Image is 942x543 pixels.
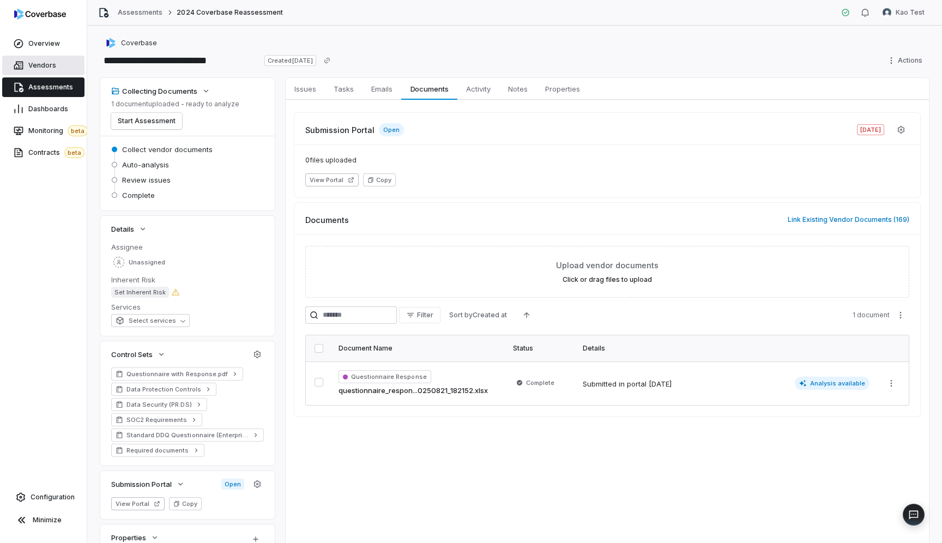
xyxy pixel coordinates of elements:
[122,190,155,200] span: Complete
[513,344,570,353] div: Status
[28,39,60,48] span: Overview
[111,275,264,285] dt: Inherent Risk
[129,258,165,267] span: Unassigned
[102,33,160,53] button: https://coverbase.ai/Coverbase
[121,39,157,47] span: Coverbase
[857,124,884,135] span: [DATE]
[111,349,153,359] span: Control Sets
[563,275,652,284] label: Click or drag files to upload
[2,34,84,53] a: Overview
[2,143,84,162] a: Contractsbeta
[64,147,84,158] span: beta
[111,383,216,396] a: Data Protection Controls
[883,375,900,391] button: More actions
[111,497,165,510] button: View Portal
[14,9,66,20] img: logo-D7KZi-bG.svg
[111,287,169,298] span: Set Inherent Risk
[111,86,197,96] div: Collecting Documents
[122,144,213,154] span: Collect vendor documents
[111,367,243,381] a: Questionnaire with Response.pdf
[583,379,672,390] div: Submitted in portal
[784,208,913,231] button: Link Existing Vendor Documents (169)
[126,385,201,394] span: Data Protection Controls
[177,8,283,17] span: 2024 Coverbase Reassessment
[28,61,56,70] span: Vendors
[526,378,554,387] span: Complete
[883,8,891,17] img: Kao Test avatar
[118,8,162,17] a: Assessments
[108,81,214,101] button: Collecting Documents
[108,474,188,494] button: Submission Portal
[504,82,532,96] span: Notes
[111,100,239,108] p: 1 document uploaded - ready to analyze
[305,214,349,226] span: Documents
[417,311,433,319] span: Filter
[111,413,202,426] a: SOC2 Requirements
[126,446,189,455] span: Required documents
[68,125,88,136] span: beta
[28,105,68,113] span: Dashboards
[108,219,150,239] button: Details
[339,344,500,353] div: Document Name
[399,307,440,323] button: Filter
[2,56,84,75] a: Vendors
[305,156,909,165] span: 0 files uploaded
[111,398,207,411] a: Data Security (PR.DS)
[4,487,82,507] a: Configuration
[522,311,531,319] svg: Ascending
[329,82,358,96] span: Tasks
[406,82,453,96] span: Documents
[126,370,228,378] span: Questionnaire with Response.pdf
[111,302,264,312] dt: Services
[126,400,192,409] span: Data Security (PR.DS)
[28,125,88,136] span: Monitoring
[853,311,890,319] span: 1 document
[126,431,249,439] span: Standard DDQ Questionnaire (Enterprise Software)
[541,82,584,96] span: Properties
[122,160,169,170] span: Auto-analysis
[2,121,84,141] a: Monitoringbeta
[379,123,404,136] span: Open
[363,173,396,186] button: Copy
[290,82,321,96] span: Issues
[443,307,514,323] button: Sort byCreated at
[876,4,931,21] button: Kao Test avatarKao Test
[583,344,869,353] div: Details
[111,242,264,252] dt: Assignee
[2,99,84,119] a: Dashboards
[892,307,909,323] button: More actions
[339,385,488,396] a: questionnaire_respon...0250821_182152.xlsx
[516,307,538,323] button: Ascending
[28,83,73,92] span: Assessments
[795,377,870,390] span: Analysis available
[111,113,182,129] button: Start Assessment
[111,444,204,457] a: Required documents
[317,51,337,70] button: Copy link
[122,175,171,185] span: Review issues
[126,415,187,424] span: SOC2 Requirements
[111,224,134,234] span: Details
[4,509,82,531] button: Minimize
[2,77,84,97] a: Assessments
[31,493,75,502] span: Configuration
[556,260,659,271] span: Upload vendor documents
[462,82,495,96] span: Activity
[111,429,264,442] a: Standard DDQ Questionnaire (Enterprise Software)
[111,479,172,489] span: Submission Portal
[33,516,62,524] span: Minimize
[108,345,169,364] button: Control Sets
[339,370,431,383] span: Questionnaire Response
[649,379,672,390] div: [DATE]
[305,124,375,136] span: Submission Portal
[28,147,84,158] span: Contracts
[884,52,929,69] button: Actions
[305,173,359,186] button: View Portal
[169,497,202,510] button: Copy
[221,479,244,490] span: Open
[896,8,925,17] span: Kao Test
[116,316,176,325] span: Select services
[264,55,316,66] span: Created [DATE]
[111,533,146,542] span: Properties
[367,82,397,96] span: Emails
